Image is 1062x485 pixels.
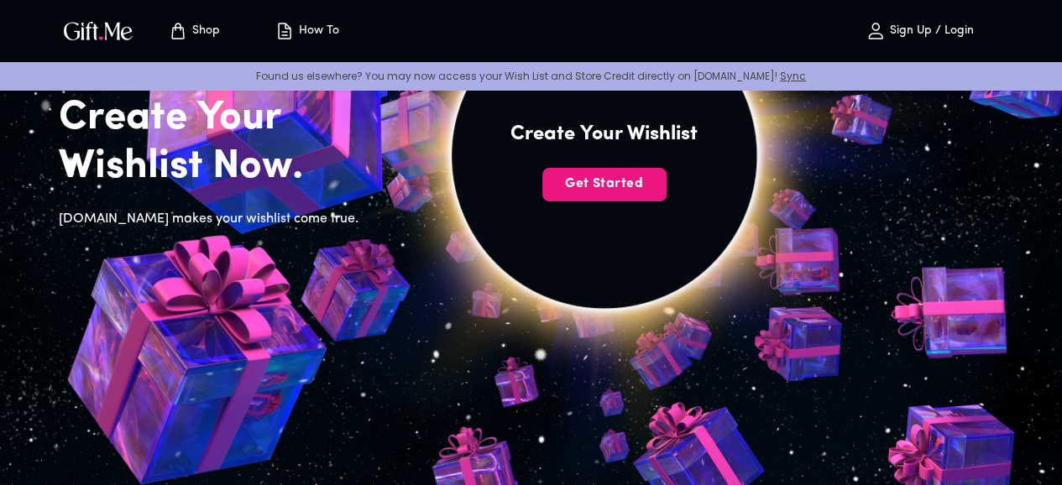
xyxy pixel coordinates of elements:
button: Store page [148,4,240,58]
p: Sign Up / Login [886,24,974,39]
h2: Create Your [59,94,408,143]
h6: [DOMAIN_NAME] makes your wishlist come true. [59,208,408,230]
button: Get Started [542,168,667,201]
button: How To [260,4,353,58]
h4: Create Your Wishlist [510,121,698,148]
h2: Wishlist Now. [59,143,408,191]
button: Sign Up / Login [835,4,1003,58]
button: GiftMe Logo [59,21,138,41]
p: Shop [188,24,220,39]
img: GiftMe Logo [60,18,136,43]
a: Sync [780,69,806,83]
p: Found us elsewhere? You may now access your Wish List and Store Credit directly on [DOMAIN_NAME]! [13,69,1049,83]
span: Get Started [542,175,667,193]
p: How To [295,24,339,39]
img: how-to.svg [275,21,295,41]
